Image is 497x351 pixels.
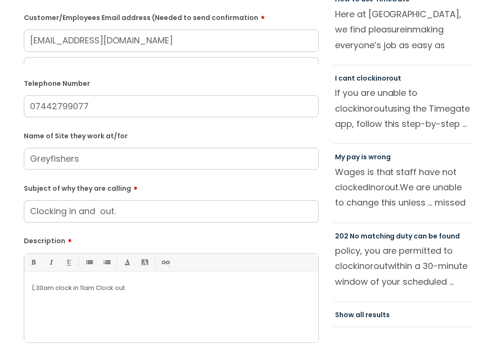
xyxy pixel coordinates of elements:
[335,231,460,241] a: 202 No matching duty can be found
[24,78,319,88] label: Telephone Number
[406,23,413,35] span: in
[62,257,74,268] a: Underline(Ctrl-U)
[385,181,400,193] span: out.
[357,103,365,114] span: in
[83,257,95,268] a: • Unordered List (Ctrl-Shift-7)
[389,73,402,83] span: out
[335,7,471,52] p: Here at [GEOGRAPHIC_DATA], we find pleasure making everyone’s job as easy as possible, so ... Cit...
[374,103,388,114] span: out
[335,310,390,320] a: Show all results
[374,260,388,272] span: out
[31,284,311,292] p: (;30am clock in 11am Clock out.
[121,257,133,268] a: Font Color
[335,152,391,162] a: My pay is wrong
[24,181,319,193] label: Subject of why they are calling
[335,243,471,289] p: policy, you are permitted to clock or within a 30-minute window of your scheduled ... scheduled s...
[368,181,375,193] span: in
[101,257,112,268] a: 1. Ordered List (Ctrl-Shift-8)
[357,260,365,272] span: in
[335,73,402,83] a: I cant clockinorout
[24,10,319,22] label: Customer/Employees Email address (Needed to send confirmation
[24,130,319,140] label: Name of Site they work at/for
[24,234,319,245] label: Description
[27,257,39,268] a: Bold (Ctrl-B)
[24,57,319,79] input: Your Name
[24,30,319,52] input: Email
[159,257,171,268] a: Link
[335,85,471,131] p: If you are unable to clock or using the Timegate app, follow this step-by-step ... step-by-[PERSO...
[45,257,57,268] a: Italic (Ctrl-I)
[375,73,382,83] span: in
[335,165,471,210] p: Wages is that staff have not clocked or We are unable to change this unless ... missed clocked ti...
[139,257,151,268] a: Back Color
